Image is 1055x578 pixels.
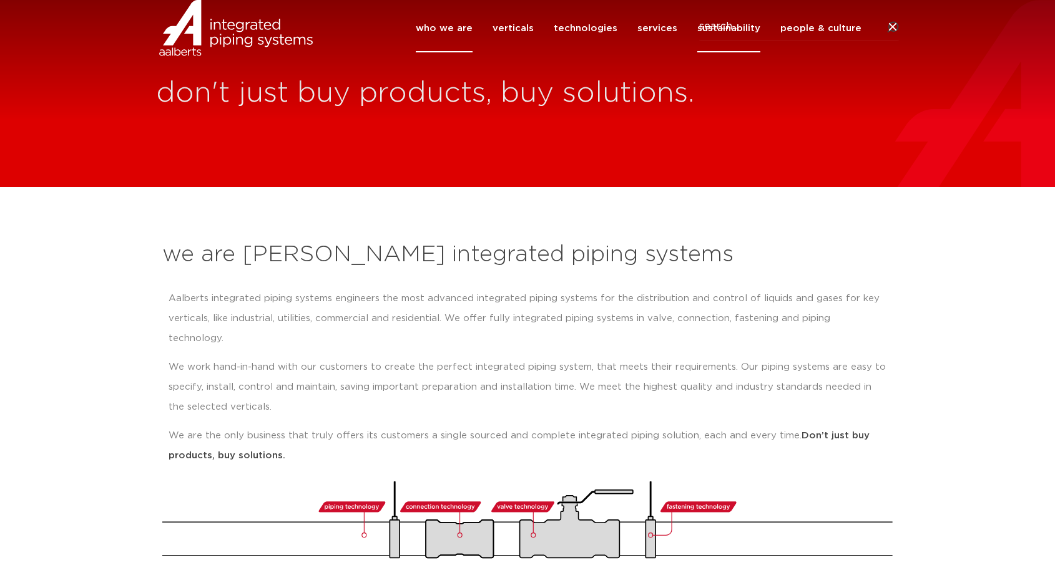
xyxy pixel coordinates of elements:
[416,4,861,52] nav: Menu
[780,4,861,52] a: people & culture
[162,240,893,270] h2: we are [PERSON_NAME] integrated piping systems
[169,426,886,466] p: We are the only business that truly offers its customers a single sourced and complete integrated...
[697,4,760,52] a: sustainability
[169,289,886,349] p: Aalberts integrated piping systems engineers the most advanced integrated piping systems for the ...
[493,4,534,52] a: verticals
[169,357,886,417] p: We work hand-in-hand with our customers to create the perfect integrated piping system, that meet...
[554,4,617,52] a: technologies
[637,4,677,52] a: services
[416,4,473,52] a: who we are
